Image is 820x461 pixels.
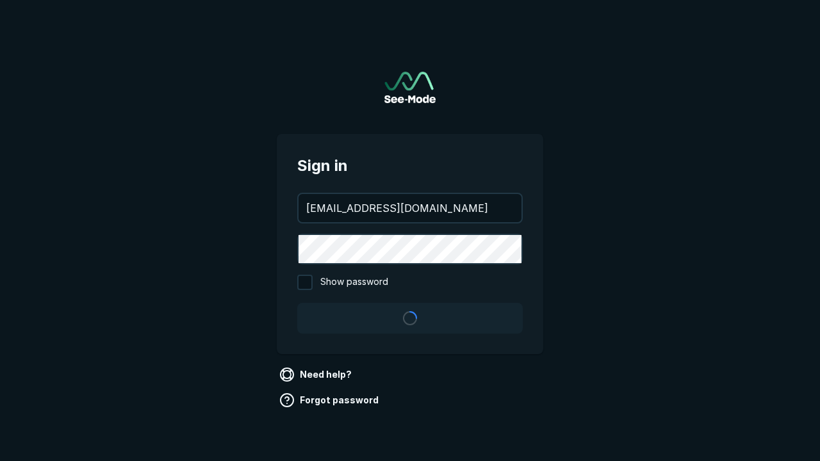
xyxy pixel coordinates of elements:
a: Forgot password [277,390,384,410]
a: Go to sign in [384,72,436,103]
a: Need help? [277,364,357,385]
span: Sign in [297,154,523,177]
img: See-Mode Logo [384,72,436,103]
input: your@email.com [299,194,521,222]
span: Show password [320,275,388,290]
